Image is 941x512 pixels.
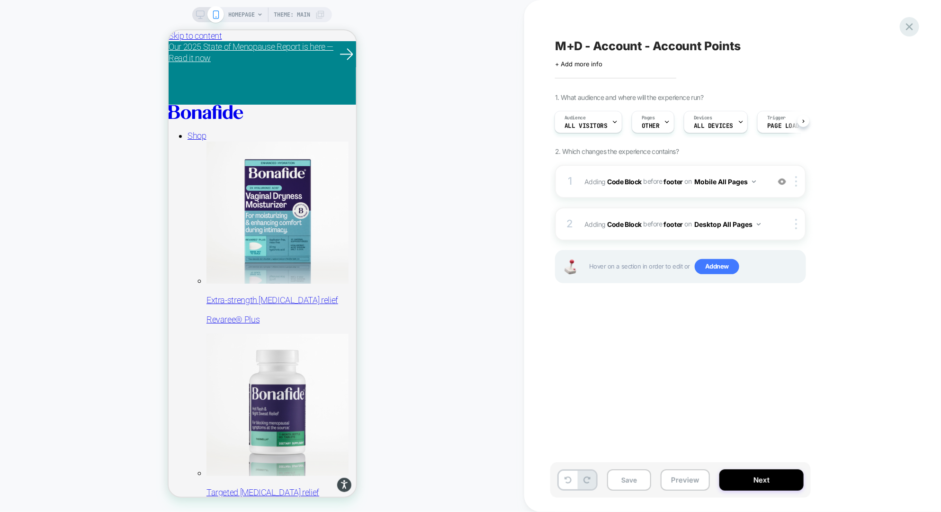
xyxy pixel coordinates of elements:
b: Code Block [608,177,642,185]
span: footer [664,177,683,185]
span: Theme: MAIN [274,7,310,22]
img: Thermella [38,304,180,446]
span: BEFORE [644,177,663,185]
button: Next [719,469,804,491]
p: Extra-strength [MEDICAL_DATA] relief [38,264,188,275]
span: Hover on a section in order to edit or [589,259,800,274]
span: Page Load [767,123,799,129]
p: Revaree® Plus [38,284,188,295]
b: Code Block [608,220,642,228]
img: close [795,219,797,229]
span: Adding [584,220,642,228]
span: on [684,175,691,187]
div: 1 [565,172,575,191]
span: Audience [565,115,586,121]
img: Joystick [561,260,580,274]
img: Revaree Plus [38,111,180,253]
span: ALL DEVICES [694,123,733,129]
div: 2 [565,215,575,234]
span: Add new [695,259,739,274]
span: OTHER [642,123,660,129]
button: Save [607,469,651,491]
a: Thermella Targeted [MEDICAL_DATA] relief Thermella® [38,304,188,487]
span: All Visitors [565,123,608,129]
img: down arrow [757,223,761,225]
img: close [795,176,797,187]
span: on [684,218,691,230]
span: HOMEPAGE [228,7,255,22]
button: Mobile All Pages [695,175,756,189]
button: Preview [661,469,710,491]
span: Devices [694,115,712,121]
a: Shop [19,100,38,110]
span: + Add more info [555,60,602,68]
span: Pages [642,115,655,121]
span: footer [664,220,683,228]
span: M+D - Account - Account Points [555,39,741,53]
button: Desktop All Pages [695,217,761,231]
span: BEFORE [644,220,663,228]
span: Trigger [767,115,786,121]
span: Adding [584,177,642,185]
span: 1. What audience and where will the experience run? [555,93,703,101]
img: crossed eye [778,178,786,186]
p: Targeted [MEDICAL_DATA] relief [38,457,188,467]
img: down arrow [752,180,756,183]
span: 2. Which changes the experience contains? [555,147,679,155]
a: Revaree Plus Extra-strength [MEDICAL_DATA] relief Revaree® Plus [38,111,188,295]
